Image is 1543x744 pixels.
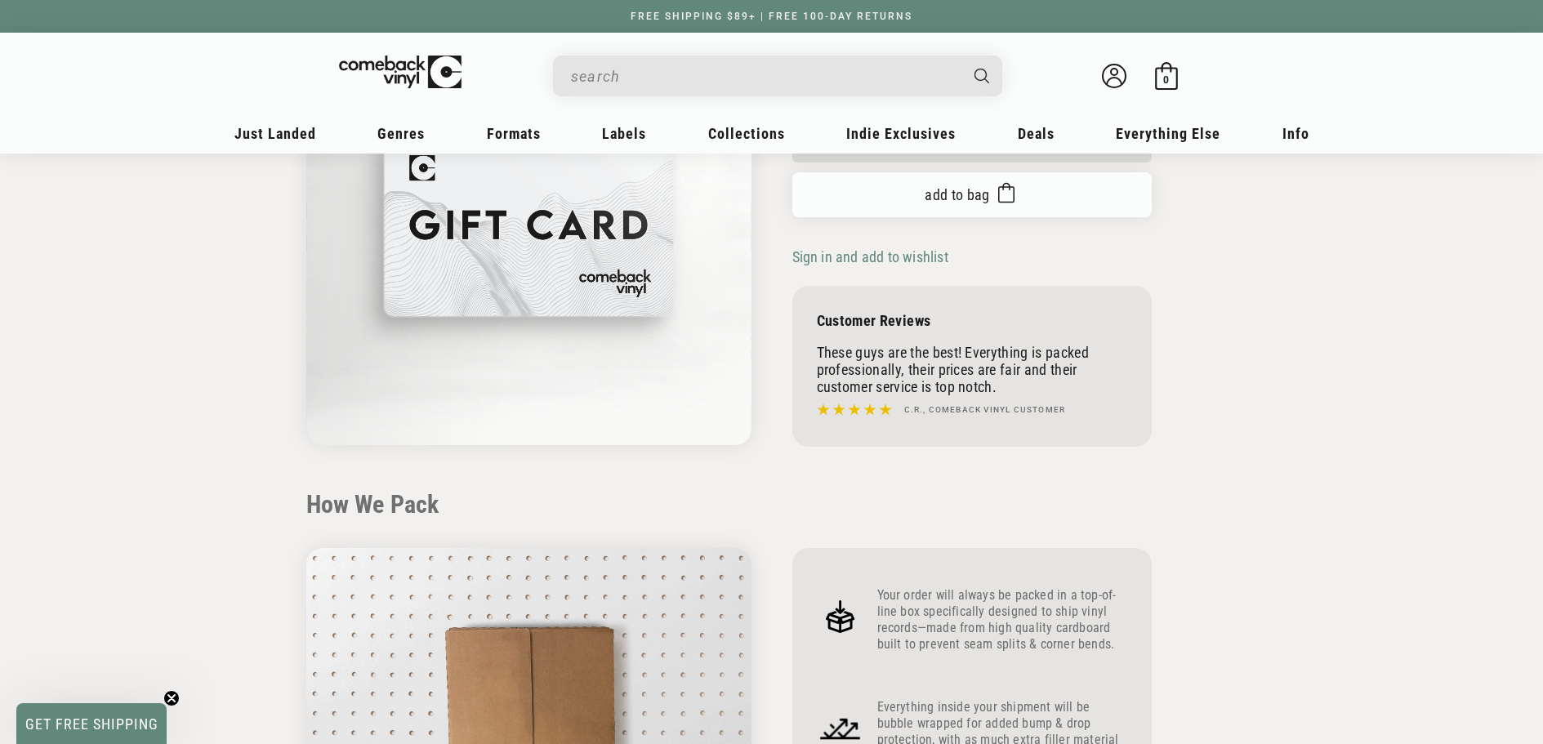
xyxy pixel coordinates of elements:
span: Everything Else [1116,125,1220,142]
h4: C.R., Comeback Vinyl customer [904,403,1066,417]
span: 0 [1163,74,1169,86]
img: star5.svg [817,399,892,421]
span: Just Landed [234,125,316,142]
span: Info [1282,125,1309,142]
h2: How We Pack [306,490,1238,519]
p: Your order will always be packed in a top-of-line box specifically designed to ship vinyl records... [877,587,1127,653]
img: Frame_4.png [817,593,864,640]
span: Labels [602,125,646,142]
div: GET FREE SHIPPINGClose teaser [16,703,167,744]
span: Genres [377,125,425,142]
button: Search [960,56,1004,96]
div: Search [553,56,1002,96]
input: When autocomplete results are available use up and down arrows to review and enter to select [571,60,958,93]
span: Deals [1018,125,1055,142]
span: Sign in and add to wishlist [792,248,948,265]
button: Add to bag [792,172,1152,217]
span: Add to bag [925,186,990,203]
span: Collections [708,125,785,142]
button: Sign in and add to wishlist [792,247,953,266]
span: GET FREE SHIPPING [25,715,158,733]
p: These guys are the best! Everything is packed professionally, their prices are fair and their cus... [817,344,1127,395]
p: Customer Reviews [817,312,1127,329]
a: FREE SHIPPING $89+ | FREE 100-DAY RETURNS [614,11,929,22]
button: Close teaser [163,690,180,706]
span: Indie Exclusives [846,125,956,142]
span: Formats [487,125,541,142]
